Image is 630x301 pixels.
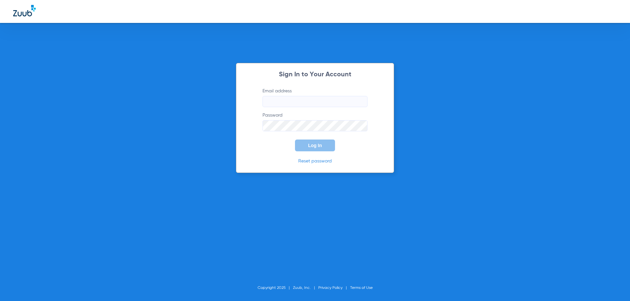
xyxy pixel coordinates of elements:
span: Log In [308,143,322,148]
h2: Sign In to Your Account [253,71,377,78]
a: Terms of Use [350,286,373,290]
li: Zuub, Inc. [293,285,318,291]
li: Copyright 2025 [258,285,293,291]
label: Email address [262,88,367,107]
a: Reset password [298,159,332,163]
label: Password [262,112,367,131]
button: Log In [295,140,335,151]
input: Password [262,120,367,131]
a: Privacy Policy [318,286,343,290]
img: Zuub Logo [13,5,36,16]
iframe: Chat Widget [597,270,630,301]
input: Email address [262,96,367,107]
